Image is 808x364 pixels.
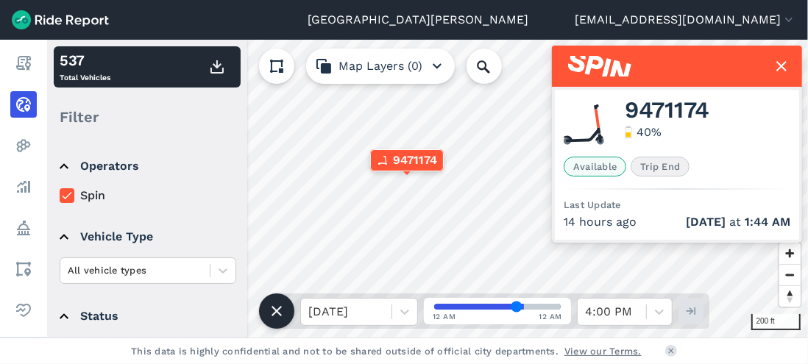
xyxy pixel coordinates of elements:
[631,157,690,176] span: Trip End
[751,314,801,330] div: 200 ft
[564,199,621,210] span: Last Update
[779,243,801,264] button: Zoom in
[779,285,801,307] button: Reset bearing to north
[393,151,437,169] span: 9471174
[564,157,626,176] span: Available
[779,264,801,285] button: Zoom out
[10,50,37,76] a: Report
[568,56,631,76] img: Spin
[539,311,563,322] span: 12 AM
[60,216,234,257] summary: Vehicle Type
[10,132,37,159] a: Heatmaps
[60,146,234,187] summary: Operators
[12,10,109,29] img: Ride Report
[60,49,110,71] div: 537
[308,11,528,29] a: [GEOGRAPHIC_DATA][PERSON_NAME]
[433,311,456,322] span: 12 AM
[60,49,110,85] div: Total Vehicles
[686,215,726,229] span: [DATE]
[10,174,37,200] a: Analyze
[637,124,662,141] div: 40 %
[564,213,790,231] div: 14 hours ago
[745,215,790,229] span: 1:44 AM
[564,104,604,145] img: Spin scooter
[575,11,796,29] button: [EMAIL_ADDRESS][DOMAIN_NAME]
[60,187,236,204] label: Spin
[10,256,37,282] a: Areas
[625,101,709,119] span: 9471174
[306,49,455,84] button: Map Layers (0)
[564,344,642,358] a: View our Terms.
[467,49,525,84] input: Search Location or Vehicles
[10,215,37,241] a: Policy
[686,213,790,231] span: at
[10,91,37,118] a: Realtime
[60,296,234,337] summary: Status
[47,40,808,338] canvas: Map
[54,94,241,140] div: Filter
[10,297,37,324] a: Health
